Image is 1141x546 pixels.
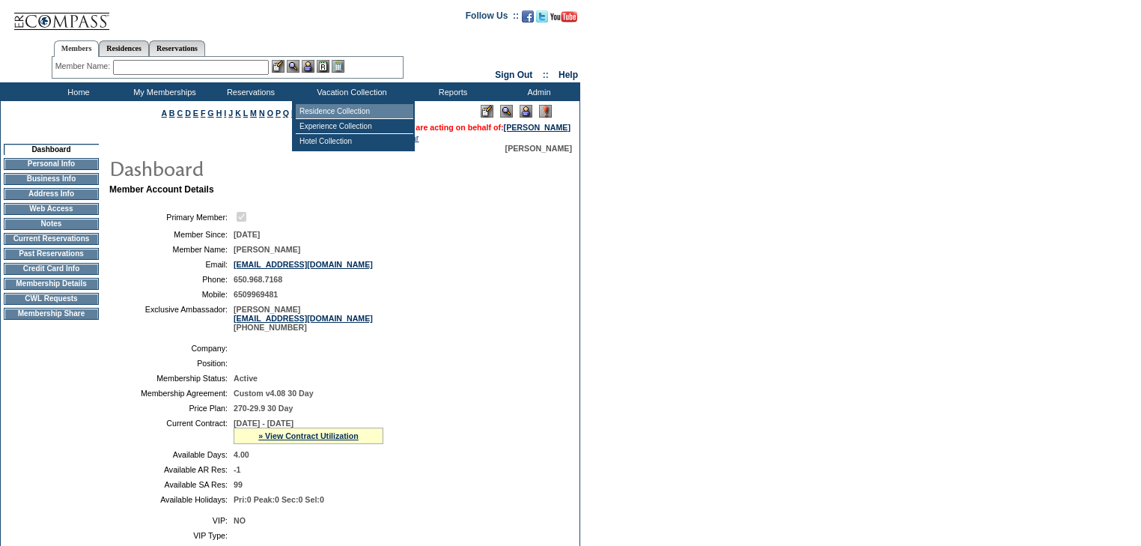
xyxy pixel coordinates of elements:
[234,389,314,398] span: Custom v4.08 30 Day
[4,308,99,320] td: Membership Share
[250,109,257,118] a: M
[177,109,183,118] a: C
[162,109,167,118] a: A
[292,82,408,101] td: Vacation Collection
[34,82,120,101] td: Home
[4,233,99,245] td: Current Reservations
[258,431,359,440] a: » View Contract Utilization
[234,419,293,428] span: [DATE] - [DATE]
[536,10,548,22] img: Follow us on Twitter
[276,109,281,118] a: P
[4,293,99,305] td: CWL Requests
[234,495,324,504] span: Pri:0 Peak:0 Sec:0 Sel:0
[115,450,228,459] td: Available Days:
[505,144,572,153] span: [PERSON_NAME]
[539,105,552,118] img: Log Concern/Member Elevation
[115,290,228,299] td: Mobile:
[234,305,373,332] span: [PERSON_NAME] [PHONE_NUMBER]
[272,60,285,73] img: b_edit.gif
[115,245,228,254] td: Member Name:
[543,70,549,80] span: ::
[207,109,213,118] a: G
[296,134,413,148] td: Hotel Collection
[115,389,228,398] td: Membership Agreement:
[234,450,249,459] span: 4.00
[54,40,100,57] a: Members
[234,245,300,254] span: [PERSON_NAME]
[243,109,248,118] a: L
[234,404,293,413] span: 270-29.9 30 Day
[115,359,228,368] td: Position:
[522,10,534,22] img: Become our fan on Facebook
[224,109,226,118] a: I
[120,82,206,101] td: My Memberships
[99,40,149,56] a: Residences
[115,480,228,489] td: Available SA Res:
[55,60,113,73] div: Member Name:
[234,480,243,489] span: 99
[481,105,493,118] img: Edit Mode
[115,305,228,332] td: Exclusive Ambassador:
[234,230,260,239] span: [DATE]
[115,260,228,269] td: Email:
[4,248,99,260] td: Past Reservations
[287,60,299,73] img: View
[169,109,175,118] a: B
[283,109,289,118] a: Q
[115,210,228,224] td: Primary Member:
[332,60,344,73] img: b_calculator.gif
[4,144,99,155] td: Dashboard
[234,374,258,383] span: Active
[4,158,99,170] td: Personal Info
[4,278,99,290] td: Membership Details
[522,15,534,24] a: Become our fan on Facebook
[234,290,278,299] span: 6509969481
[115,374,228,383] td: Membership Status:
[149,40,205,56] a: Reservations
[302,60,314,73] img: Impersonate
[494,82,580,101] td: Admin
[550,11,577,22] img: Subscribe to our YouTube Channel
[495,70,532,80] a: Sign Out
[234,260,373,269] a: [EMAIL_ADDRESS][DOMAIN_NAME]
[559,70,578,80] a: Help
[536,15,548,24] a: Follow us on Twitter
[4,263,99,275] td: Credit Card Info
[408,82,494,101] td: Reports
[504,123,570,132] a: [PERSON_NAME]
[109,153,408,183] img: pgTtlDashboard.gif
[4,173,99,185] td: Business Info
[115,344,228,353] td: Company:
[234,314,373,323] a: [EMAIL_ADDRESS][DOMAIN_NAME]
[193,109,198,118] a: E
[115,531,228,540] td: VIP Type:
[234,516,246,525] span: NO
[115,230,228,239] td: Member Since:
[520,105,532,118] img: Impersonate
[4,188,99,200] td: Address Info
[115,465,228,474] td: Available AR Res:
[185,109,191,118] a: D
[206,82,292,101] td: Reservations
[216,109,222,118] a: H
[399,123,570,132] span: You are acting on behalf of:
[109,184,214,195] b: Member Account Details
[235,109,241,118] a: K
[115,404,228,413] td: Price Plan:
[234,465,240,474] span: -1
[115,419,228,444] td: Current Contract:
[115,495,228,504] td: Available Holidays:
[550,15,577,24] a: Subscribe to our YouTube Channel
[228,109,233,118] a: J
[259,109,265,118] a: N
[201,109,206,118] a: F
[500,105,513,118] img: View Mode
[234,275,282,284] span: 650.968.7168
[4,218,99,230] td: Notes
[115,516,228,525] td: VIP:
[4,203,99,215] td: Web Access
[466,9,519,27] td: Follow Us ::
[296,104,413,119] td: Residence Collection
[267,109,273,118] a: O
[317,60,329,73] img: Reservations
